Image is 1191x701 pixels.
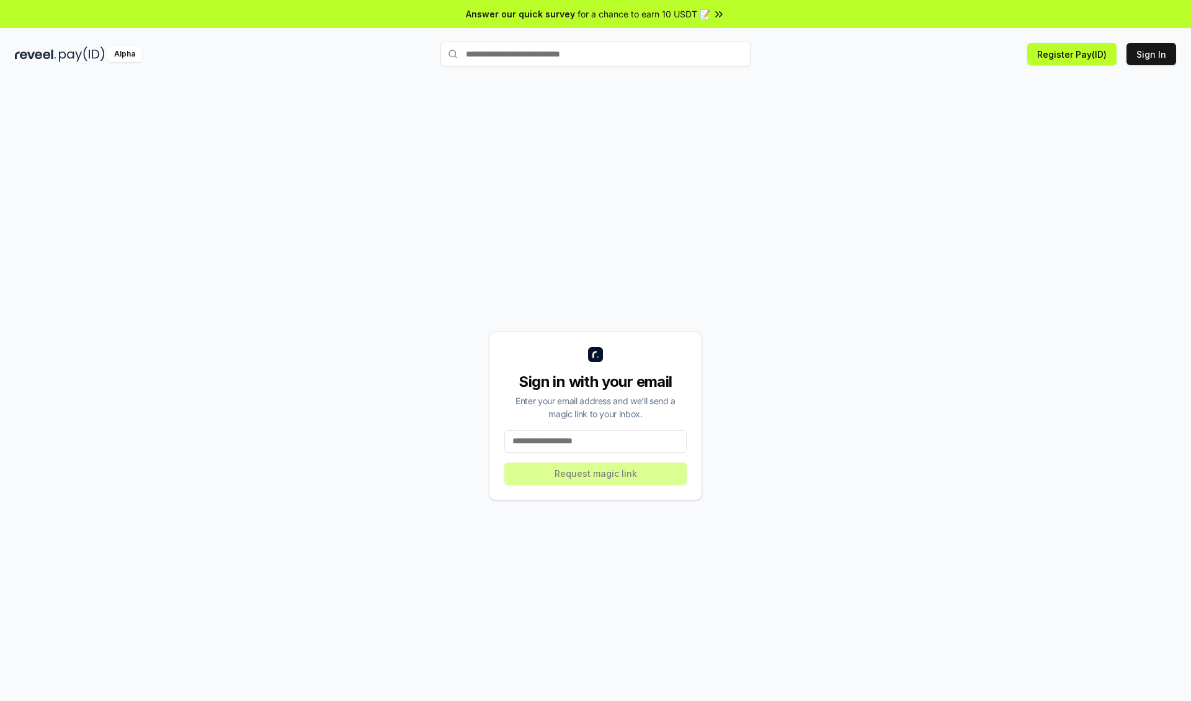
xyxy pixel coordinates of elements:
div: Enter your email address and we’ll send a magic link to your inbox. [504,394,687,420]
span: for a chance to earn 10 USDT 📝 [578,7,710,20]
img: pay_id [59,47,105,62]
button: Register Pay(ID) [1027,43,1117,65]
button: Sign In [1126,43,1176,65]
img: reveel_dark [15,47,56,62]
div: Alpha [107,47,142,62]
div: Sign in with your email [504,372,687,392]
img: logo_small [588,347,603,362]
span: Answer our quick survey [466,7,575,20]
